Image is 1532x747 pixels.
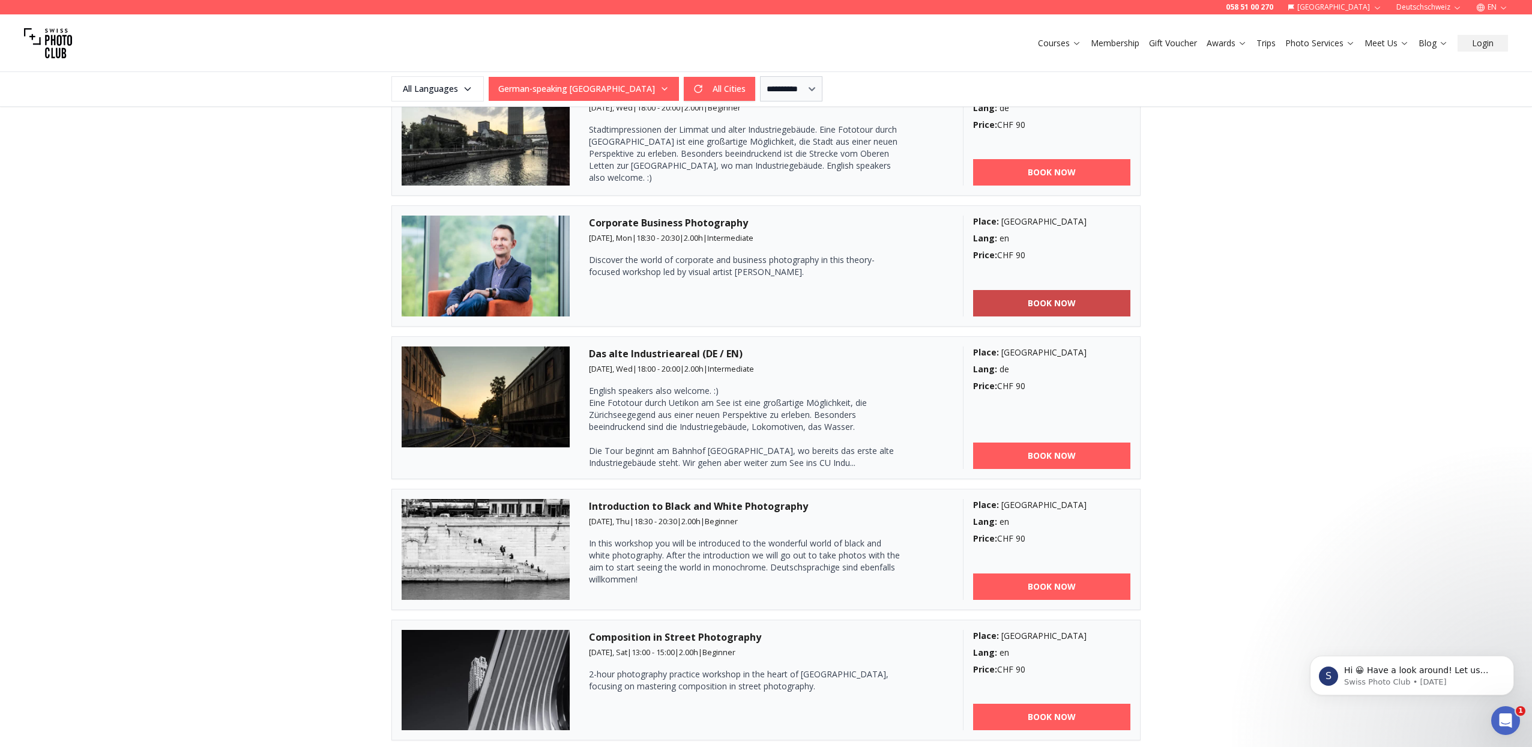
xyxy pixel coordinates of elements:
[589,397,901,433] p: Eine Fototour durch Uetikon am See ist eine großartige Möglichkeit, die Zürichseegegend aus einer...
[1285,37,1355,49] a: Photo Services
[1016,533,1025,544] span: 90
[973,346,999,358] b: Place :
[1028,166,1076,178] b: BOOK NOW
[679,647,698,658] span: 2.00 h
[1033,35,1086,52] button: Courses
[589,668,901,692] p: 2-hour photography practice workshop in the heart of [GEOGRAPHIC_DATA], focusing on mastering com...
[1280,35,1360,52] button: Photo Services
[589,647,735,658] small: | | |
[1292,631,1532,715] iframe: Intercom notifications message
[705,516,738,527] span: Beginner
[637,102,680,113] span: 18:00 - 20:00
[589,232,753,243] small: | | |
[1038,37,1081,49] a: Courses
[973,380,1131,392] div: CHF
[589,647,627,658] span: [DATE], Sat
[589,537,901,585] p: In this workshop you will be introduced to the wonderful world of black and white photography. Af...
[681,516,701,527] span: 2.00 h
[973,499,999,510] b: Place :
[973,102,1131,114] div: de
[973,119,997,130] b: Price :
[589,630,944,644] h3: Composition in Street Photography
[1365,37,1409,49] a: Meet Us
[1086,35,1144,52] button: Membership
[973,516,1131,528] div: en
[393,78,482,100] span: All Languages
[973,249,997,261] b: Price :
[1360,35,1414,52] button: Meet Us
[589,346,944,361] h3: Das alte Industrieareal (DE / EN)
[973,216,1131,228] div: [GEOGRAPHIC_DATA]
[973,573,1131,600] a: BOOK NOW
[402,630,570,731] img: Composition in Street Photography
[589,232,632,243] span: [DATE], Mon
[391,76,484,101] button: All Languages
[1226,2,1273,12] a: 058 51 00 270
[1414,35,1453,52] button: Blog
[684,363,704,374] span: 2.00 h
[589,102,741,113] small: | | |
[973,647,997,658] b: Lang :
[1458,35,1508,52] button: Login
[973,664,1131,676] div: CHF
[973,499,1131,511] div: [GEOGRAPHIC_DATA]
[1202,35,1252,52] button: Awards
[589,216,944,230] h3: Corporate Business Photography
[708,102,741,113] span: Beginner
[973,380,997,392] b: Price :
[684,77,755,101] button: All Cities
[24,19,72,67] img: Swiss photo club
[973,533,1131,545] div: CHF
[637,363,680,374] span: 18:00 - 20:00
[589,385,901,397] p: English speakers also welcome. :)
[1149,37,1197,49] a: Gift Voucher
[402,216,570,316] img: Corporate Business Photography
[1516,706,1525,716] span: 1
[973,363,997,375] b: Lang :
[1028,450,1076,462] b: BOOK NOW
[1252,35,1280,52] button: Trips
[973,363,1131,375] div: de
[402,346,570,447] img: Das alte Industrieareal (DE / EN)
[634,516,677,527] span: 18:30 - 20:30
[973,232,997,244] b: Lang :
[708,363,754,374] span: Intermediate
[973,232,1131,244] div: en
[684,102,704,113] span: 2.00 h
[973,346,1131,358] div: [GEOGRAPHIC_DATA]
[1016,249,1025,261] span: 90
[589,102,633,113] span: [DATE], Wed
[973,443,1131,469] a: BOOK NOW
[1016,380,1025,392] span: 90
[589,363,633,374] span: [DATE], Wed
[973,102,997,113] b: Lang :
[973,533,997,544] b: Price :
[1028,711,1076,723] b: BOOK NOW
[589,516,630,527] span: [DATE], Thu
[589,254,901,278] p: Discover the world of corporate and business photography in this theory-focused workshop led by v...
[489,77,679,101] button: German-speaking [GEOGRAPHIC_DATA]
[1028,297,1076,309] b: BOOK NOW
[589,363,754,374] small: | | |
[589,124,901,184] p: Stadtimpressionen der Limmat und alter Industriegebäude. Eine Fototour durch [GEOGRAPHIC_DATA] is...
[973,119,1131,131] div: CHF
[1016,119,1025,130] span: 90
[973,630,1131,642] div: [GEOGRAPHIC_DATA]
[973,249,1131,261] div: CHF
[1491,706,1520,735] iframe: Intercom live chat
[684,232,703,243] span: 2.00 h
[402,85,570,186] img: Stadtimpressionen der Limmat und alter Industriegebäude
[1028,581,1076,593] b: BOOK NOW
[702,647,735,658] span: Beginner
[973,630,999,641] b: Place :
[973,516,997,527] b: Lang :
[1256,37,1276,49] a: Trips
[1091,37,1139,49] a: Membership
[1419,37,1448,49] a: Blog
[707,232,753,243] span: Intermediate
[1144,35,1202,52] button: Gift Voucher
